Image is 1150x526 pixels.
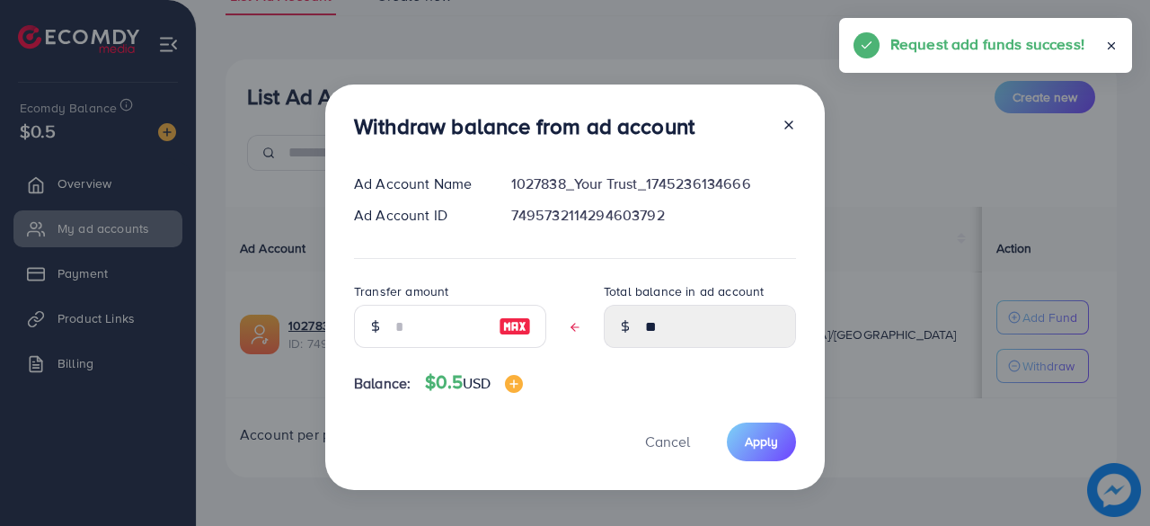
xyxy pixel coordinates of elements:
[425,371,523,394] h4: $0.5
[354,373,411,394] span: Balance:
[497,174,810,194] div: 1027838_Your Trust_1745236134666
[645,432,690,451] span: Cancel
[505,375,523,393] img: image
[354,282,448,300] label: Transfer amount
[340,174,497,194] div: Ad Account Name
[340,205,497,226] div: Ad Account ID
[497,205,810,226] div: 7495732114294603792
[354,113,694,139] h3: Withdraw balance from ad account
[623,423,712,461] button: Cancel
[499,316,531,337] img: image
[604,282,764,300] label: Total balance in ad account
[727,423,796,461] button: Apply
[890,32,1084,56] h5: Request add funds success!
[463,373,491,393] span: USD
[745,432,778,450] span: Apply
